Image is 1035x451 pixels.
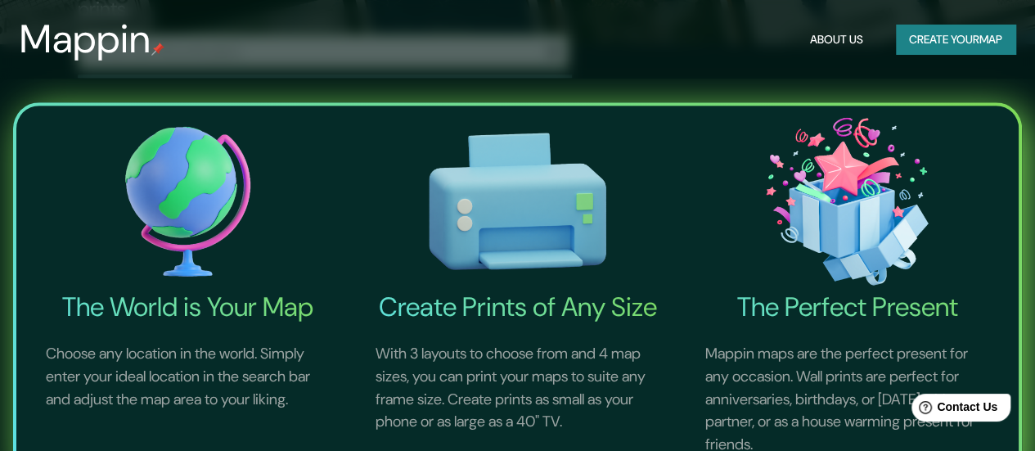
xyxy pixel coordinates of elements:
[26,323,349,431] p: Choose any location in the world. Simply enter your ideal location in the search bar and adjust t...
[20,16,151,62] h3: Mappin
[889,387,1017,433] iframe: Help widget launcher
[686,291,1009,323] h4: The Perfect Present
[803,25,870,55] button: About Us
[26,112,349,291] img: The World is Your Map-icon
[896,25,1015,55] button: Create yourmap
[356,291,679,323] h4: Create Prints of Any Size
[686,112,1009,291] img: The Perfect Present-icon
[26,291,349,323] h4: The World is Your Map
[151,43,164,56] img: mappin-pin
[356,112,679,291] img: Create Prints of Any Size-icon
